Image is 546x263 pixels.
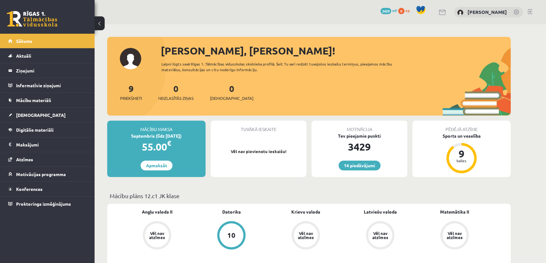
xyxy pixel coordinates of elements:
[440,209,469,215] a: Matemātika II
[8,182,87,196] a: Konferences
[194,221,269,251] a: 10
[107,139,206,154] div: 55.00
[297,231,315,239] div: Vēl nav atzīmes
[468,9,507,15] a: [PERSON_NAME]
[211,121,306,133] div: Tuvākā ieskaite
[110,192,508,200] p: Mācību plāns 12.c1 JK klase
[380,8,397,13] a: 3429 mP
[311,121,407,133] div: Motivācija
[380,8,391,14] span: 3429
[405,8,409,13] span: xp
[398,8,413,13] a: 0 xp
[16,78,87,93] legend: Informatīvie ziņojumi
[8,137,87,152] a: Maksājumi
[8,78,87,93] a: Informatīvie ziņojumi
[8,108,87,122] a: [DEMOGRAPHIC_DATA]
[398,8,404,14] span: 0
[8,63,87,78] a: Ziņojumi
[161,43,511,58] div: [PERSON_NAME], [PERSON_NAME]!
[452,149,471,159] div: 9
[16,157,33,162] span: Atzīmes
[16,63,87,78] legend: Ziņojumi
[142,209,172,215] a: Angļu valoda II
[417,221,492,251] a: Vēl nav atzīmes
[167,139,171,148] span: €
[8,167,87,181] a: Motivācijas programma
[16,112,66,118] span: [DEMOGRAPHIC_DATA]
[148,231,166,239] div: Vēl nav atzīmes
[214,148,303,155] p: Vēl nav pievienotu ieskaišu!
[120,221,194,251] a: Vēl nav atzīmes
[311,133,407,139] div: Tev pieejamie punkti
[8,197,87,211] a: Proktoringa izmēģinājums
[16,127,54,133] span: Digitālie materiāli
[222,209,241,215] a: Datorika
[16,38,32,44] span: Sākums
[446,231,463,239] div: Vēl nav atzīmes
[8,49,87,63] a: Aktuāli
[269,221,343,251] a: Vēl nav atzīmes
[16,186,43,192] span: Konferences
[8,123,87,137] a: Digitālie materiāli
[16,53,31,59] span: Aktuāli
[210,95,253,101] span: [DEMOGRAPHIC_DATA]
[7,11,57,27] a: Rīgas 1. Tālmācības vidusskola
[8,93,87,107] a: Mācību materiāli
[8,34,87,48] a: Sākums
[16,171,66,177] span: Motivācijas programma
[16,137,87,152] legend: Maksājumi
[452,159,471,163] div: balles
[141,161,172,170] a: Apmaksāt
[227,232,235,239] div: 10
[120,95,142,101] span: Priekšmeti
[339,161,380,170] a: 14 piedāvājumi
[107,121,206,133] div: Mācību maksa
[311,139,407,154] div: 3429
[16,201,71,207] span: Proktoringa izmēģinājums
[412,121,511,133] div: Pēdējā atzīme
[392,8,397,13] span: mP
[412,133,511,139] div: Sports un veselība
[371,231,389,239] div: Vēl nav atzīmes
[457,9,463,16] img: Stīvens Kuzmenko
[161,61,404,72] div: Laipni lūgts savā Rīgas 1. Tālmācības vidusskolas skolnieka profilā. Šeit Tu vari redzēt tuvojošo...
[107,133,206,139] div: Septembris (līdz [DATE])
[16,97,51,103] span: Mācību materiāli
[120,83,142,101] a: 9Priekšmeti
[158,95,194,101] span: Neizlasītās ziņas
[158,83,194,101] a: 0Neizlasītās ziņas
[210,83,253,101] a: 0[DEMOGRAPHIC_DATA]
[291,209,320,215] a: Krievu valoda
[412,133,511,174] a: Sports un veselība 9 balles
[364,209,397,215] a: Latviešu valoda
[343,221,417,251] a: Vēl nav atzīmes
[8,152,87,167] a: Atzīmes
